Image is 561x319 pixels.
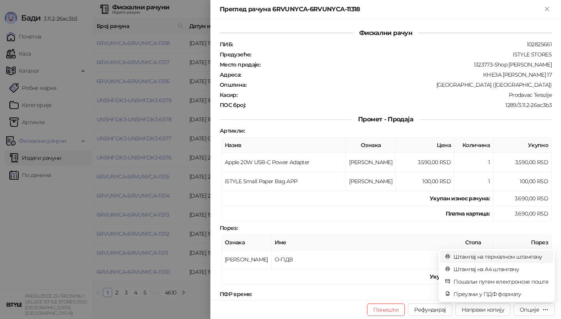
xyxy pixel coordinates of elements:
td: [PERSON_NAME] [346,153,396,172]
th: Ознака [222,235,272,250]
strong: Место продаје : [220,61,260,68]
div: 1323773-Shop [PERSON_NAME] [261,61,552,68]
span: Штампај на А4 штампачу [453,265,549,273]
strong: Укупан износ пореза: [430,273,490,280]
button: Close [542,5,552,14]
div: 1289/3.11.2-26ac3b3 [246,102,552,109]
th: Порез [493,235,552,250]
button: Поништи [367,303,405,316]
div: [DATE] 11:45:22 [253,291,552,298]
strong: Адреса : [220,71,241,78]
th: Стопа [462,235,493,250]
th: Цена [396,138,454,153]
div: Опције [520,306,539,313]
div: [GEOGRAPHIC_DATA] ([GEOGRAPHIC_DATA]) [247,81,552,88]
td: [PERSON_NAME] [222,250,272,269]
span: Промет - Продаја [352,116,420,123]
td: iSTYLE Small Paper Bag APP [222,172,346,191]
button: Направи копију [455,303,510,316]
strong: Платна картица : [446,210,490,217]
strong: ПИБ : [220,41,233,48]
strong: ПОС број : [220,102,245,109]
td: 3.690,00 RSD [493,206,552,221]
div: ISTYLE STORES [252,51,552,58]
strong: Артикли : [220,127,245,134]
strong: Општина : [220,81,246,88]
div: 102825661 [233,41,552,48]
button: Рефундирај [408,303,452,316]
div: Преглед рачуна 6RVUNYCA-6RVUNYCA-11318 [220,5,542,14]
th: Количина [454,138,493,153]
strong: Порез : [220,224,238,231]
th: Назив [222,138,346,153]
td: [PERSON_NAME] [346,172,396,191]
td: 3.690,00 RSD [493,191,552,206]
th: Укупно [493,138,552,153]
span: Направи копију [462,306,504,313]
th: Ознака [346,138,396,153]
div: Prodavac Terazije [238,91,552,98]
td: 3.590,00 RSD [396,153,454,172]
td: О-ПДВ [272,250,462,269]
strong: ПФР време : [220,291,252,298]
div: КНЕЗА [PERSON_NAME] 17 [242,71,552,78]
span: Фискални рачун [353,29,418,37]
td: 3.590,00 RSD [493,153,552,172]
strong: Предузеће : [220,51,251,58]
th: Име [272,235,462,250]
td: 100,00 RSD [396,172,454,191]
strong: Касир : [220,91,237,98]
td: 1 [454,153,493,172]
td: 100,00 RSD [493,172,552,191]
button: Опције [513,303,555,316]
span: Штампај на термалном штампачу [453,252,549,261]
span: Пошаљи путем електронске поште [453,277,549,286]
td: Apple 20W USB-C Power Adapter [222,153,346,172]
td: 1 [454,172,493,191]
span: Преузми у ПДФ формату [453,290,549,298]
strong: Укупан износ рачуна : [430,195,490,202]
